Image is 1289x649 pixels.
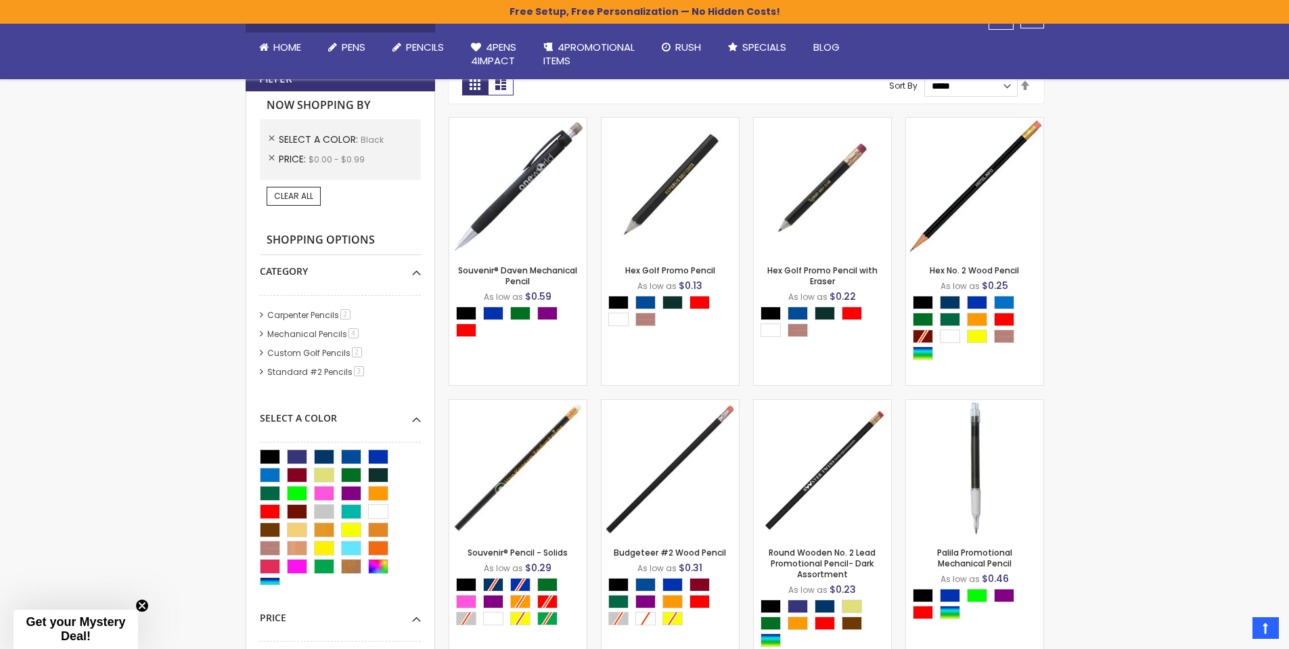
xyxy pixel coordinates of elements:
div: Blue Light [994,296,1014,309]
div: Purple [483,595,503,608]
div: Select A Color [456,307,587,340]
div: Orange [662,595,683,608]
div: Dark Blue [635,578,656,591]
a: Palila Promotional Mechanical Pencil [937,547,1012,569]
span: As low as [484,562,523,574]
span: Pencils [406,40,444,54]
a: Hex Golf Promo Pencil with Eraser [767,265,878,287]
a: Hex No. 2 Wood Pencil [930,265,1019,276]
div: Lime Green [967,589,987,602]
div: White [761,323,781,337]
div: Red [842,307,862,320]
span: $0.29 [525,561,551,575]
div: Blue [967,296,987,309]
a: Hex Golf Promo Pencil with Eraser-Black [754,117,891,129]
span: $0.59 [525,290,551,303]
div: Purple [537,307,558,320]
a: Carpenter Pencils2 [264,309,355,321]
span: Home [273,40,301,54]
img: Hex Golf Promo Pencil-Black [602,118,739,255]
div: Orange [788,617,808,630]
div: Blue [662,578,683,591]
span: 4Pens 4impact [471,40,516,68]
a: Specials [715,32,800,62]
div: Red [994,313,1014,326]
div: White [608,313,629,326]
span: As low as [788,291,828,303]
span: As low as [788,584,828,596]
div: Select A Color [913,296,1043,363]
span: As low as [637,562,677,574]
a: Hex Golf Promo Pencil [625,265,715,276]
div: Dark Green [608,595,629,608]
div: Category [260,255,421,278]
img: Hex Golf Promo Pencil with Eraser-Black [754,118,891,255]
a: Round Wooden No. 2 Lead Promotional Pencil- Dark Assortment [769,547,876,580]
div: Dark Blue [788,307,808,320]
div: Natural [788,323,808,337]
div: Get your Mystery Deal!Close teaser [14,610,138,649]
div: Select A Color [913,589,1043,623]
div: Green [510,307,530,320]
div: Yellow [967,330,987,343]
span: As low as [941,573,980,585]
div: Black [608,578,629,591]
strong: Grid [462,74,488,95]
strong: Filter [259,72,292,87]
div: Natural [994,330,1014,343]
a: Hex Golf Promo Pencil-Black [602,117,739,129]
img: Budgeteer #2 Wood Pencil-Black [602,400,739,537]
div: Red [913,606,933,619]
div: Black [456,578,476,591]
div: Green [913,313,933,326]
div: Gold [842,600,862,613]
span: 4PROMOTIONAL ITEMS [543,40,635,68]
span: 3 [354,366,364,376]
a: Budgeteer #2 Wood Pencil-Black [602,399,739,411]
a: Palila Promotional Mechanical Pencil-Black [906,399,1043,411]
div: Select A Color [608,578,739,629]
span: As low as [941,280,980,292]
div: Black [761,600,781,613]
span: $0.13 [679,279,702,292]
div: Blue [940,589,960,602]
div: Black [456,307,476,320]
span: $0.23 [830,583,856,596]
img: Palila Promotional Mechanical Pencil-Black [906,400,1043,537]
div: Purple [635,595,656,608]
span: Clear All [274,190,313,202]
div: Mallard [662,296,683,309]
div: Green [761,617,781,630]
a: Blog [800,32,853,62]
iframe: Google Customer Reviews [1177,612,1289,649]
span: 4 [348,328,359,338]
a: Pens [315,32,379,62]
div: Orange [967,313,987,326]
div: White [940,330,960,343]
a: Quality Round Promotional Pencils - Dark Assortment-Black [754,399,891,411]
span: Select A Color [279,133,361,146]
div: Red [689,296,710,309]
img: Souvenir® Pencil - Solids-Black [449,400,587,537]
span: Rush [675,40,701,54]
div: Dark Green [940,313,960,326]
span: Black [361,134,384,146]
div: Black [913,589,933,602]
a: Pencils [379,32,457,62]
img: Souvenir® Daven Mechanical Pencil-Black [449,118,587,255]
span: Pens [342,40,365,54]
button: Close teaser [135,599,149,612]
div: White [483,612,503,625]
span: As low as [637,280,677,292]
a: Souvenir® Daven Mechanical Pencil [458,265,577,287]
span: As low as [484,291,523,303]
span: $0.22 [830,290,856,303]
div: Red [815,617,835,630]
div: Select A Color [761,307,891,340]
div: Blue [483,307,503,320]
img: Hex No. 2 Wood Pencil-Black [906,118,1043,255]
span: Blog [813,40,840,54]
a: 4Pens4impact [457,32,530,76]
span: $0.00 - $0.99 [309,154,365,165]
div: Red [689,595,710,608]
